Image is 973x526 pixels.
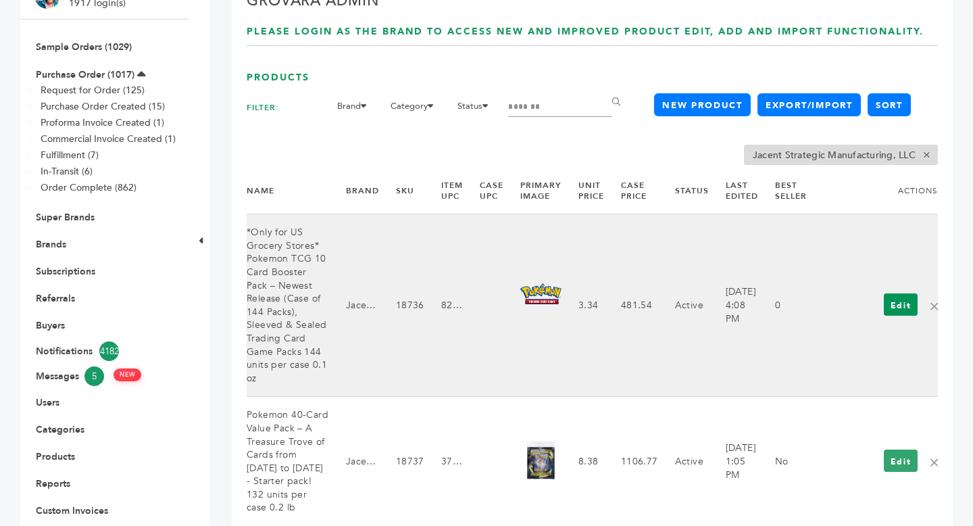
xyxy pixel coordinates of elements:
[654,93,750,116] a: New Product
[36,341,174,361] a: Notifications4182
[41,149,99,162] a: Fulfillment (7)
[36,366,174,386] a: Messages5 NEW
[775,180,807,202] a: Best Seller
[36,319,65,332] a: Buyers
[41,116,164,129] a: Proforma Invoice Created (1)
[247,25,938,39] h1: Please login as the Brand to access new and improved Product Edit, Add and Import functionality.
[709,214,758,397] td: [DATE] 4:08 PM
[99,341,119,361] span: 4182
[329,214,379,397] td: Jacent Strategic Manufacturing, LLC
[36,504,108,517] a: Custom Invoices
[726,180,758,202] a: Last Edited
[346,185,379,196] a: Brand
[757,93,861,116] a: Export/Import
[36,450,75,463] a: Products
[562,214,604,397] td: 3.34
[520,283,562,304] img: *Only for US Grocery Stores* Pokemon TCG 10 Card Booster Pack – Newest Release (Case of 144 Packs...
[247,71,938,85] h1: Products
[41,165,93,178] a: In-Transit (6)
[884,450,918,472] a: Edit
[508,98,612,117] input: Search
[41,84,145,97] a: Request for Order (125)
[41,133,176,145] a: Commercial Invoice Created (1)
[36,423,84,436] a: Categories
[247,185,274,196] a: Name
[247,98,279,118] h2: FILTER:
[520,180,562,202] a: Primary Image
[36,396,59,409] a: Users
[384,98,448,121] li: Category
[758,214,807,397] td: 0
[578,180,604,202] a: Unit Price
[480,180,503,202] a: Case UPC
[604,214,658,397] td: 481.54
[520,439,562,481] img: Pokemon 40-Card Value Pack – A Treasure Trove of Cards from 1996 to 2024 - Starter pack! 132 unit...
[379,214,424,397] td: 18736
[658,214,709,397] td: Active
[884,293,918,316] a: Edit
[441,180,463,202] a: Item UPC
[41,100,165,113] a: Purchase Order Created (15)
[36,41,132,53] a: Sample Orders (1029)
[744,145,938,165] li: Jacent Strategic Manufacturing, LLC
[807,168,938,214] th: Actions
[36,68,134,81] a: Purchase Order (1017)
[36,265,95,278] a: Subscriptions
[36,477,70,490] a: Reports
[424,214,463,397] td: 820650104398
[36,292,75,305] a: Referrals
[330,98,381,121] li: Brand
[675,185,709,196] a: Status
[916,147,938,163] span: ×
[41,181,136,194] a: Order Complete (862)
[451,98,503,121] li: Status
[247,214,329,397] td: *Only for US Grocery Stores* Pokemon TCG 10 Card Booster Pack – Newest Release (Case of 144 Packs...
[84,366,104,386] span: 5
[621,180,647,202] a: Case Price
[868,93,911,116] a: Sort
[114,368,141,381] span: NEW
[36,211,95,224] a: Super Brands
[396,185,414,196] a: SKU
[36,238,66,251] a: Brands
